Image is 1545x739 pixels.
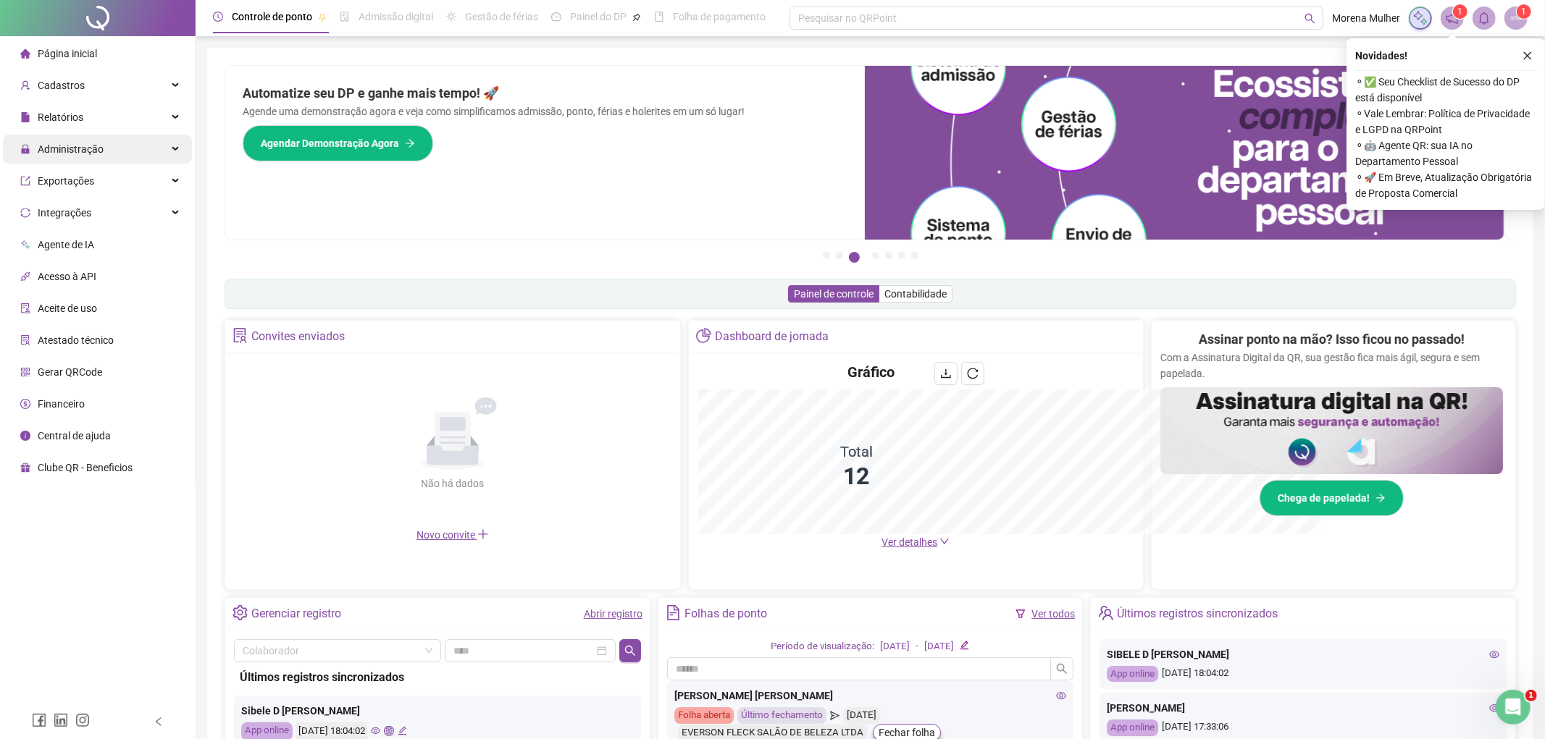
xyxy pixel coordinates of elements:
[1525,690,1537,701] span: 1
[1031,608,1075,620] a: Ver todos
[1332,10,1400,26] span: Morena Mulher
[847,362,895,382] h4: Gráfico
[233,328,248,343] span: solution
[38,239,94,250] span: Agente de IA
[836,252,843,259] button: 2
[1376,493,1386,503] span: arrow-right
[38,48,97,59] span: Página inicial
[20,463,30,473] span: gift
[1496,690,1531,725] iframe: Intercom live chat
[20,399,30,409] span: dollar
[794,288,874,300] span: Painel de controle
[20,80,30,90] span: user-add
[75,713,90,727] span: instagram
[232,11,312,22] span: Controle de ponto
[38,143,104,155] span: Administração
[20,271,30,282] span: api
[1107,666,1158,683] div: App online
[940,368,952,379] span: download
[243,125,433,161] button: Agendar Demonstração Agora
[1260,480,1404,516] button: Chega de papelada!
[1523,51,1533,61] span: close
[1453,4,1467,19] sup: 1
[241,703,634,719] div: Sibele D [PERSON_NAME]
[1199,329,1465,350] h2: Assinar ponto na mão? Isso ficou no passado!
[20,303,30,313] span: audit
[38,207,91,219] span: Integrações
[916,639,918,654] div: -
[38,175,94,187] span: Exportações
[20,335,30,345] span: solution
[1098,605,1113,620] span: team
[398,726,407,735] span: edit
[771,639,874,654] div: Período de visualização:
[38,271,96,282] span: Acesso à API
[213,12,223,22] span: clock-circle
[1160,350,1503,381] p: Com a Assinatura Digital da QR, sua gestão fica mais ágil, segura e sem papelada.
[20,144,30,154] span: lock
[359,11,433,22] span: Admissão digital
[340,12,350,22] span: file-done
[967,368,979,379] span: reload
[1489,649,1499,659] span: eye
[1478,12,1491,25] span: bell
[1118,601,1278,626] div: Últimos registros sincronizados
[1489,703,1499,713] span: eye
[1458,7,1463,17] span: 1
[882,536,950,548] a: Ver detalhes down
[38,111,83,123] span: Relatórios
[243,83,847,104] h2: Automatize seu DP e ganhe mais tempo! 🚀
[924,639,954,654] div: [DATE]
[251,324,345,349] div: Convites enviados
[674,707,734,724] div: Folha aberta
[632,13,641,22] span: pushpin
[318,13,327,22] span: pushpin
[898,252,905,259] button: 6
[1107,719,1158,736] div: App online
[673,11,766,22] span: Folha de pagamento
[243,104,847,119] p: Agende uma demonstração agora e veja como simplificamos admissão, ponto, férias e holerites em um...
[584,608,642,620] a: Abrir registro
[865,66,1504,240] img: banner%2Fd57e337e-a0d3-4837-9615-f134fc33a8e6.png
[715,324,829,349] div: Dashboard de jornada
[654,12,664,22] span: book
[1517,4,1531,19] sup: Atualize o seu contato no menu Meus Dados
[261,135,399,151] span: Agendar Demonstração Agora
[38,430,111,442] span: Central de ajuda
[154,717,164,727] span: left
[371,726,380,735] span: eye
[54,713,68,727] span: linkedin
[1107,700,1499,716] div: [PERSON_NAME]
[20,208,30,218] span: sync
[872,252,879,259] button: 4
[830,707,840,724] span: send
[1107,646,1499,662] div: SIBELE D [PERSON_NAME]
[1355,106,1536,138] span: ⚬ Vale Lembrar: Política de Privacidade e LGPD na QRPoint
[885,252,892,259] button: 5
[1355,48,1407,64] span: Novidades !
[1355,138,1536,169] span: ⚬ 🤖 Agente QR: sua IA no Departamento Pessoal
[38,303,97,314] span: Aceite de uso
[843,707,880,724] div: [DATE]
[1278,490,1370,506] span: Chega de papelada!
[1016,609,1026,619] span: filter
[38,366,102,378] span: Gerar QRCode
[884,288,947,300] span: Contabilidade
[696,328,711,343] span: pie-chart
[737,707,826,724] div: Último fechamento
[684,601,767,626] div: Folhas de ponto
[1107,719,1499,736] div: [DATE] 17:33:06
[38,80,85,91] span: Cadastros
[384,726,393,735] span: global
[823,252,830,259] button: 1
[939,536,950,546] span: down
[477,528,489,540] span: plus
[570,11,627,22] span: Painel do DP
[880,639,910,654] div: [DATE]
[405,138,415,148] span: arrow-right
[416,529,489,541] span: Novo convite
[1505,7,1527,29] img: 62003
[38,462,133,473] span: Clube QR - Beneficios
[1305,13,1315,24] span: search
[446,12,456,22] span: sun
